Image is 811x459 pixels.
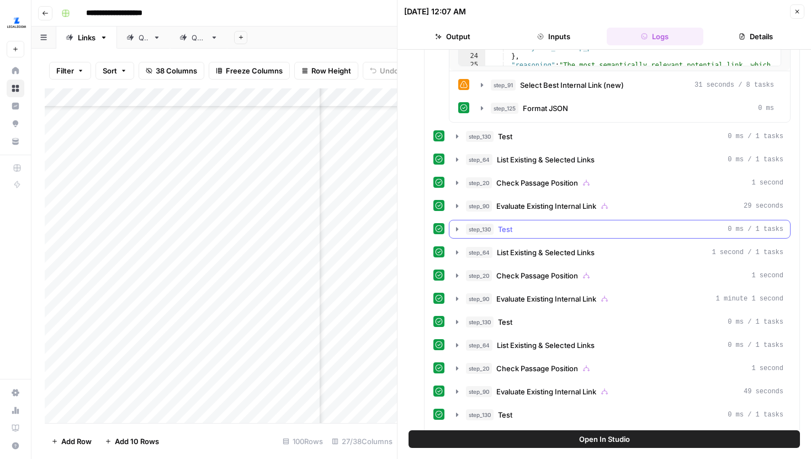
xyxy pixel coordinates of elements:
[98,432,166,450] button: Add 10 Rows
[139,32,149,43] div: QA
[728,317,783,327] span: 0 ms / 1 tasks
[744,201,783,211] span: 29 seconds
[45,432,98,450] button: Add Row
[56,65,74,76] span: Filter
[496,177,578,188] span: Check Passage Position
[466,131,494,142] span: step_130
[523,103,568,114] span: Format JSON
[449,220,790,238] button: 0 ms / 1 tasks
[7,402,24,419] a: Usage
[497,154,595,165] span: List Existing & Selected Links
[459,52,485,61] div: 24
[156,65,197,76] span: 38 Columns
[61,436,92,447] span: Add Row
[115,436,159,447] span: Add 10 Rows
[96,62,134,80] button: Sort
[712,247,783,257] span: 1 second / 1 tasks
[7,62,24,80] a: Home
[744,387,783,397] span: 49 seconds
[466,386,492,397] span: step_90
[496,270,578,281] span: Check Passage Position
[409,430,800,448] button: Open In Studio
[7,133,24,150] a: Your Data
[708,28,804,45] button: Details
[449,360,790,377] button: 1 second
[758,103,774,113] span: 0 ms
[449,383,790,400] button: 49 seconds
[56,27,117,49] a: Links
[49,62,91,80] button: Filter
[751,363,783,373] span: 1 second
[497,340,595,351] span: List Existing & Selected Links
[192,32,206,43] div: QA2
[7,80,24,97] a: Browse
[209,62,290,80] button: Freeze Columns
[728,410,783,420] span: 0 ms / 1 tasks
[579,434,630,445] span: Open In Studio
[498,316,512,328] span: Test
[695,80,774,90] span: 31 seconds / 8 tasks
[466,201,492,212] span: step_90
[139,62,204,80] button: 38 Columns
[607,28,703,45] button: Logs
[449,336,790,354] button: 0 ms / 1 tasks
[520,80,624,91] span: Select Best Internal Link (new)
[498,224,512,235] span: Test
[466,154,492,165] span: step_64
[716,294,783,304] span: 1 minute 1 second
[404,6,466,17] div: [DATE] 12:07 AM
[226,65,283,76] span: Freeze Columns
[449,406,790,424] button: 0 ms / 1 tasks
[466,409,494,420] span: step_130
[728,340,783,350] span: 0 ms / 1 tasks
[498,131,512,142] span: Test
[498,409,512,420] span: Test
[751,178,783,188] span: 1 second
[728,224,783,234] span: 0 ms / 1 tasks
[278,432,327,450] div: 100 Rows
[7,13,26,33] img: LegalZoom Logo
[449,267,790,284] button: 1 second
[466,316,494,328] span: step_130
[491,80,516,91] span: step_91
[449,197,790,215] button: 29 seconds
[449,128,790,145] button: 0 ms / 1 tasks
[491,103,518,114] span: step_125
[449,313,790,331] button: 0 ms / 1 tasks
[496,201,596,212] span: Evaluate Existing Internal Link
[459,61,485,167] div: 25
[78,32,96,43] div: Links
[7,115,24,133] a: Opportunities
[103,65,117,76] span: Sort
[466,224,494,235] span: step_130
[7,437,24,455] button: Help + Support
[466,363,492,374] span: step_20
[7,9,24,36] button: Workspace: LegalZoom
[7,97,24,115] a: Insights
[7,384,24,402] a: Settings
[380,65,399,76] span: Undo
[170,27,227,49] a: QA2
[449,290,790,308] button: 1 minute 1 second
[449,174,790,192] button: 1 second
[474,99,781,117] button: 0 ms
[728,131,783,141] span: 0 ms / 1 tasks
[449,151,790,168] button: 0 ms / 1 tasks
[497,247,595,258] span: List Existing & Selected Links
[466,270,492,281] span: step_20
[496,363,578,374] span: Check Passage Position
[466,293,492,304] span: step_90
[363,62,406,80] button: Undo
[311,65,351,76] span: Row Height
[466,247,492,258] span: step_64
[117,27,170,49] a: QA
[496,293,596,304] span: Evaluate Existing Internal Link
[327,432,397,450] div: 27/38 Columns
[728,155,783,165] span: 0 ms / 1 tasks
[466,177,492,188] span: step_20
[7,419,24,437] a: Learning Hub
[294,62,358,80] button: Row Height
[751,271,783,281] span: 1 second
[449,244,790,261] button: 1 second / 1 tasks
[466,340,492,351] span: step_64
